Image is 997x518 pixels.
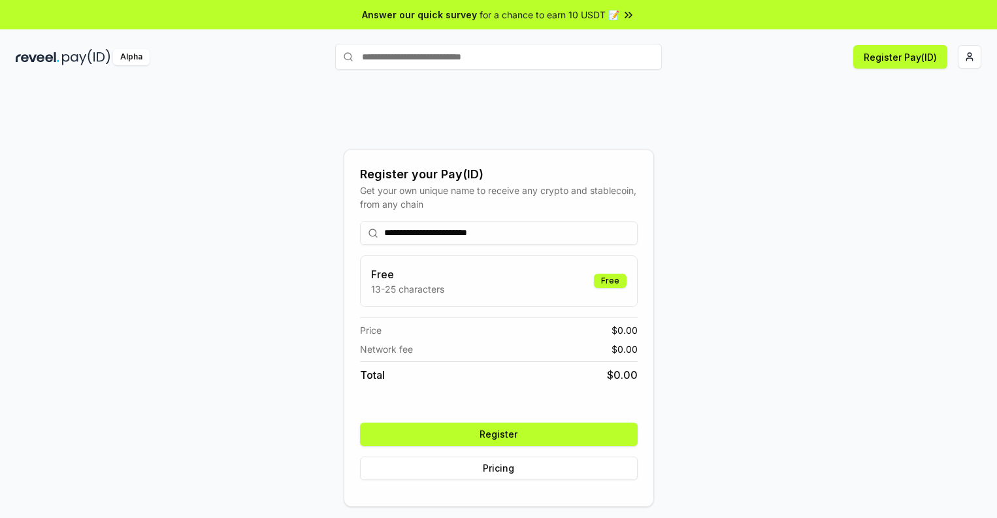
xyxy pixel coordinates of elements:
[607,367,638,383] span: $ 0.00
[360,367,385,383] span: Total
[360,342,413,356] span: Network fee
[360,423,638,446] button: Register
[62,49,110,65] img: pay_id
[853,45,947,69] button: Register Pay(ID)
[360,184,638,211] div: Get your own unique name to receive any crypto and stablecoin, from any chain
[360,323,382,337] span: Price
[113,49,150,65] div: Alpha
[594,274,627,288] div: Free
[360,165,638,184] div: Register your Pay(ID)
[612,342,638,356] span: $ 0.00
[480,8,619,22] span: for a chance to earn 10 USDT 📝
[371,267,444,282] h3: Free
[360,457,638,480] button: Pricing
[362,8,477,22] span: Answer our quick survey
[612,323,638,337] span: $ 0.00
[16,49,59,65] img: reveel_dark
[371,282,444,296] p: 13-25 characters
